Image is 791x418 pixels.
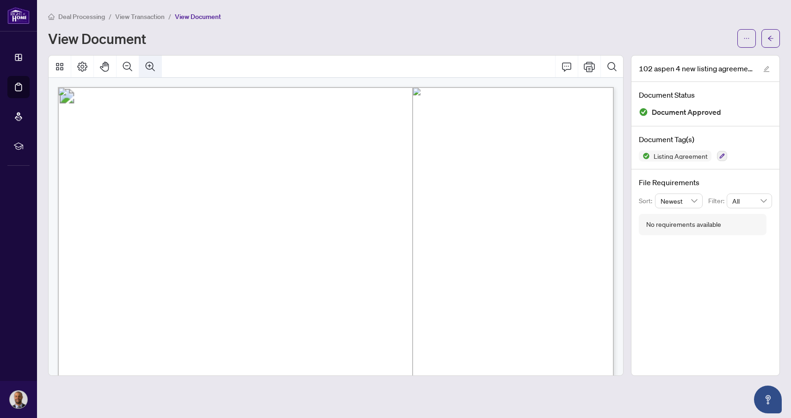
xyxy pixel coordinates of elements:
span: home [48,13,55,20]
span: All [732,194,766,208]
h4: Document Tag(s) [639,134,772,145]
p: Filter: [708,196,727,206]
span: View Document [175,12,221,21]
h4: Document Status [639,89,772,100]
h1: View Document [48,31,146,46]
span: Document Approved [652,106,721,119]
span: ellipsis [743,35,750,42]
h4: File Requirements [639,177,772,188]
span: edit [763,66,770,72]
span: View Transaction [115,12,165,21]
span: Newest [661,194,698,208]
img: Profile Icon [10,391,27,408]
li: / [109,11,111,22]
div: No requirements available [646,219,721,230]
li: / [168,11,171,22]
img: logo [7,7,30,24]
span: arrow-left [767,35,774,42]
p: Sort: [639,196,655,206]
button: Open asap [754,386,782,413]
span: 102 aspen 4 new listing agreement.pdf [639,63,754,74]
span: Listing Agreement [650,153,711,159]
span: Deal Processing [58,12,105,21]
img: Status Icon [639,150,650,162]
img: Document Status [639,107,648,117]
